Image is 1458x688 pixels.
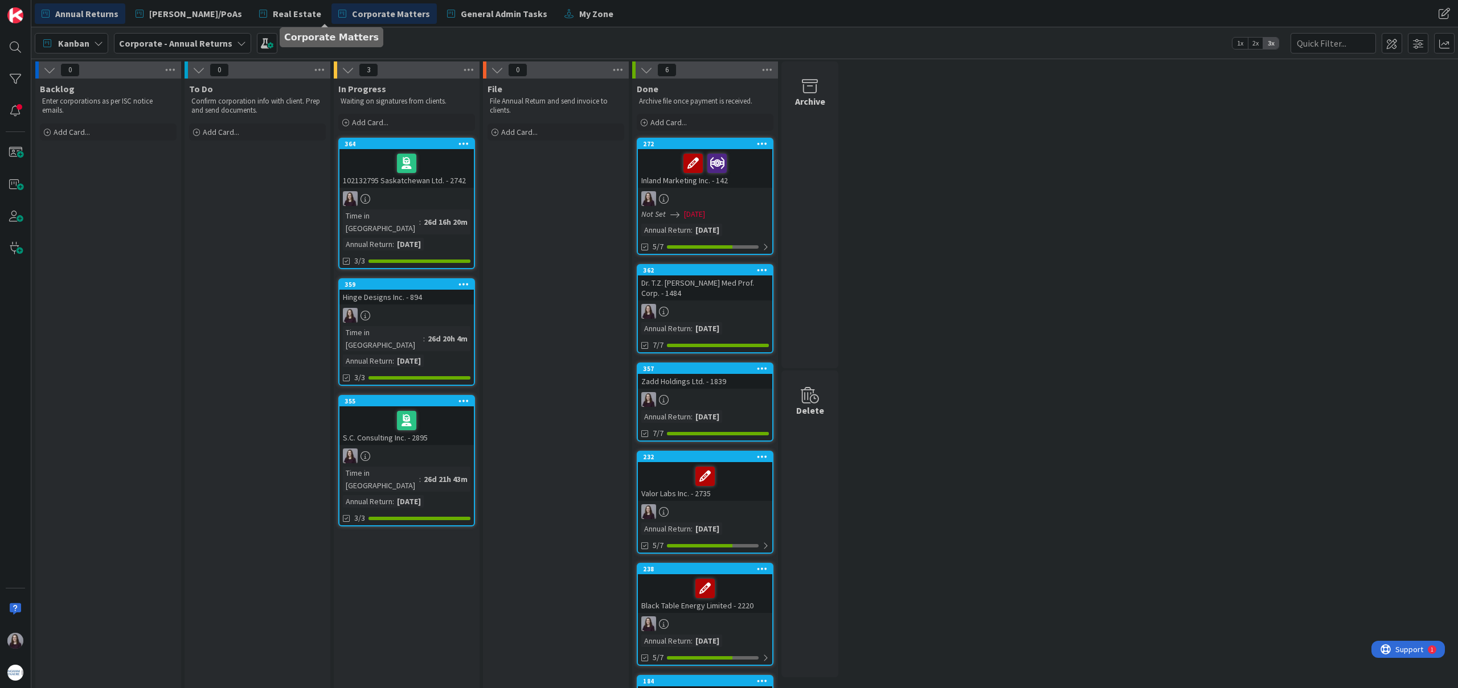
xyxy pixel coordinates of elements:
[252,3,328,24] a: Real Estate
[643,365,772,373] div: 357
[643,453,772,461] div: 232
[637,83,658,94] span: Done
[638,191,772,206] div: BC
[7,7,23,23] img: Visit kanbanzone.com
[638,275,772,300] div: Dr. T.Z. [PERSON_NAME] Med Prof. Corp. - 1484
[488,83,502,94] span: File
[641,522,691,535] div: Annual Return
[638,364,772,374] div: 357
[684,208,705,220] span: [DATE]
[203,127,239,137] span: Add Card...
[1291,33,1376,53] input: Quick Filter...
[339,139,474,149] div: 364
[637,563,773,666] a: 238Black Table Energy Limited - 2220BCAnnual Return:[DATE]5/7
[345,281,474,289] div: 359
[59,5,62,14] div: 1
[343,495,392,508] div: Annual Return
[691,224,693,236] span: :
[638,452,772,462] div: 232
[421,216,470,228] div: 26d 16h 20m
[343,448,358,463] img: BC
[638,364,772,389] div: 357Zadd Holdings Ltd. - 1839
[273,7,321,20] span: Real Estate
[55,7,118,20] span: Annual Returns
[339,406,474,445] div: S.C. Consulting Inc. - 2895
[691,635,693,647] span: :
[641,209,666,219] i: Not Set
[339,290,474,304] div: Hinge Designs Inc. - 894
[638,564,772,613] div: 238Black Table Energy Limited - 2220
[284,32,379,43] h5: Corporate Matters
[354,255,365,267] span: 3/3
[339,279,474,290] div: 359
[641,191,656,206] img: BC
[653,241,664,253] span: 5/7
[638,139,772,149] div: 272
[339,448,474,463] div: BC
[58,36,89,50] span: Kanban
[1263,38,1279,49] span: 3x
[693,635,722,647] div: [DATE]
[339,139,474,188] div: 364102132795 Saskatchewan Ltd. - 2742
[637,264,773,353] a: 362Dr. T.Z. [PERSON_NAME] Med Prof. Corp. - 1484BCAnnual Return:[DATE]7/7
[343,355,392,367] div: Annual Return
[421,473,470,485] div: 26d 21h 43m
[54,127,90,137] span: Add Card...
[339,396,474,406] div: 355
[423,332,425,345] span: :
[637,138,773,255] a: 272Inland Marketing Inc. - 142BCNot Set[DATE]Annual Return:[DATE]5/7
[653,539,664,551] span: 5/7
[501,127,538,137] span: Add Card...
[638,392,772,407] div: BC
[691,322,693,335] span: :
[693,522,722,535] div: [DATE]
[638,265,772,300] div: 362Dr. T.Z. [PERSON_NAME] Med Prof. Corp. - 1484
[796,403,824,417] div: Delete
[641,392,656,407] img: BC
[653,652,664,664] span: 5/7
[643,677,772,685] div: 184
[508,63,527,77] span: 0
[7,665,23,681] img: avatar
[345,140,474,148] div: 364
[343,209,419,234] div: Time in [GEOGRAPHIC_DATA]
[338,278,475,386] a: 359Hinge Designs Inc. - 894BCTime in [GEOGRAPHIC_DATA]:26d 20h 4mAnnual Return:[DATE]3/3
[42,97,174,116] p: Enter corporations as per ISC notice emails.
[119,38,232,49] b: Corporate - Annual Returns
[638,374,772,389] div: Zadd Holdings Ltd. - 1839
[638,304,772,319] div: BC
[419,216,421,228] span: :
[339,308,474,323] div: BC
[650,117,687,127] span: Add Card...
[461,7,547,20] span: General Admin Tasks
[343,308,358,323] img: BC
[641,616,656,631] img: BC
[638,616,772,631] div: BC
[35,3,125,24] a: Annual Returns
[343,191,358,206] img: BC
[191,97,323,116] p: Confirm corporation info with client. Prep and send documents.
[339,396,474,445] div: 355S.C. Consulting Inc. - 2895
[558,3,620,24] a: My Zone
[490,97,622,116] p: File Annual Return and send invoice to clients.
[637,451,773,554] a: 232Valor Labs Inc. - 2735BCAnnual Return:[DATE]5/7
[693,224,722,236] div: [DATE]
[392,495,394,508] span: :
[641,635,691,647] div: Annual Return
[691,410,693,423] span: :
[352,7,430,20] span: Corporate Matters
[394,355,424,367] div: [DATE]
[637,362,773,442] a: 357Zadd Holdings Ltd. - 1839BCAnnual Return:[DATE]7/7
[638,139,772,188] div: 272Inland Marketing Inc. - 142
[331,3,437,24] a: Corporate Matters
[354,512,365,524] span: 3/3
[419,473,421,485] span: :
[643,565,772,573] div: 238
[425,332,470,345] div: 26d 20h 4m
[643,266,772,274] div: 362
[693,410,722,423] div: [DATE]
[338,138,475,269] a: 364102132795 Saskatchewan Ltd. - 2742BCTime in [GEOGRAPHIC_DATA]:26d 16h 20mAnnual Return:[DATE]3/3
[1232,38,1248,49] span: 1x
[638,149,772,188] div: Inland Marketing Inc. - 142
[352,117,388,127] span: Add Card...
